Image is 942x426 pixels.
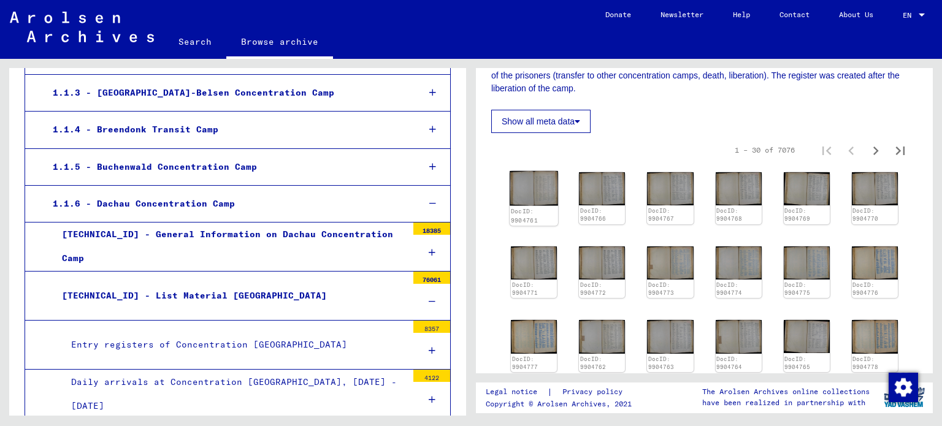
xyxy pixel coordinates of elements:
img: 001.jpg [716,320,762,353]
a: DocID: 9904776 [852,281,878,297]
img: 001.jpg [511,320,557,353]
img: 001.jpg [852,246,898,280]
div: 1 – 30 of 7076 [735,145,795,156]
button: Show all meta data [491,110,591,133]
a: DocID: 9904778 [852,356,878,371]
a: Browse archive [226,27,333,59]
a: DocID: 9904777 [512,356,538,371]
img: 001.jpg [716,172,762,206]
a: Privacy policy [553,386,637,398]
div: [TECHNICAL_ID] - General Information on Dachau Concentration Camp [53,223,407,270]
div: 76061 [413,272,450,284]
a: DocID: 9904764 [716,356,742,371]
a: DocID: 9904766 [580,207,606,223]
a: Legal notice [486,386,547,398]
img: 001.jpg [510,171,558,206]
a: DocID: 9904767 [648,207,674,223]
a: DocID: 9904765 [784,356,810,371]
div: 1.1.3 - [GEOGRAPHIC_DATA]-Belsen Concentration Camp [44,81,408,105]
img: 001.jpg [511,246,557,280]
a: DocID: 9904763 [648,356,674,371]
img: 001.jpg [852,172,898,205]
img: Arolsen_neg.svg [10,12,154,42]
p: Copyright © Arolsen Archives, 2021 [486,398,637,409]
div: 18385 [413,223,450,235]
img: yv_logo.png [881,382,927,413]
a: DocID: 9904774 [716,281,742,297]
div: Entry registers of Concentration [GEOGRAPHIC_DATA] [62,333,407,357]
a: DocID: 9904775 [784,281,810,297]
div: 1.1.6 - Dachau Concentration Camp [44,192,408,216]
img: 001.jpg [647,320,693,354]
a: DocID: 9904773 [648,281,674,297]
div: Change consent [888,372,917,401]
div: 8357 [413,321,450,333]
a: DocID: 9904762 [580,356,606,371]
img: 001.jpg [579,320,625,353]
p: The Arolsen Archives online collections [702,386,870,397]
a: DocID: 9904768 [716,207,742,223]
img: 001.jpg [716,246,762,280]
img: 001.jpg [647,246,693,280]
a: DocID: 9904769 [784,207,810,223]
img: 001.jpg [647,172,693,205]
button: Previous page [839,138,863,162]
div: Daily arrivals at Concentration [GEOGRAPHIC_DATA], [DATE] - [DATE] [62,370,407,418]
button: Next page [863,138,888,162]
button: First page [814,138,839,162]
img: 001.jpg [784,320,830,353]
div: 1.1.5 - Buchenwald Concentration Camp [44,155,408,179]
span: EN [903,11,916,20]
a: Search [164,27,226,56]
a: DocID: 9904772 [580,281,606,297]
img: 001.jpg [852,320,898,354]
div: [TECHNICAL_ID] - List Material [GEOGRAPHIC_DATA] [53,284,407,308]
a: DocID: 9904771 [512,281,538,297]
a: DocID: 9904761 [511,208,538,224]
img: 001.jpg [579,172,625,205]
a: DocID: 9904770 [852,207,878,223]
img: 001.jpg [579,246,625,280]
p: have been realized in partnership with [702,397,870,408]
img: Change consent [889,373,918,402]
div: 1.1.4 - Breendonk Transit Camp [44,118,408,142]
div: | [486,386,637,398]
img: 001.jpg [784,246,830,280]
p: The alphabetical register contains the names, birthdates, the former adresses, prisoner numbers a... [491,56,917,95]
img: 001.jpg [784,172,830,205]
div: 4122 [413,370,450,382]
button: Last page [888,138,913,162]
